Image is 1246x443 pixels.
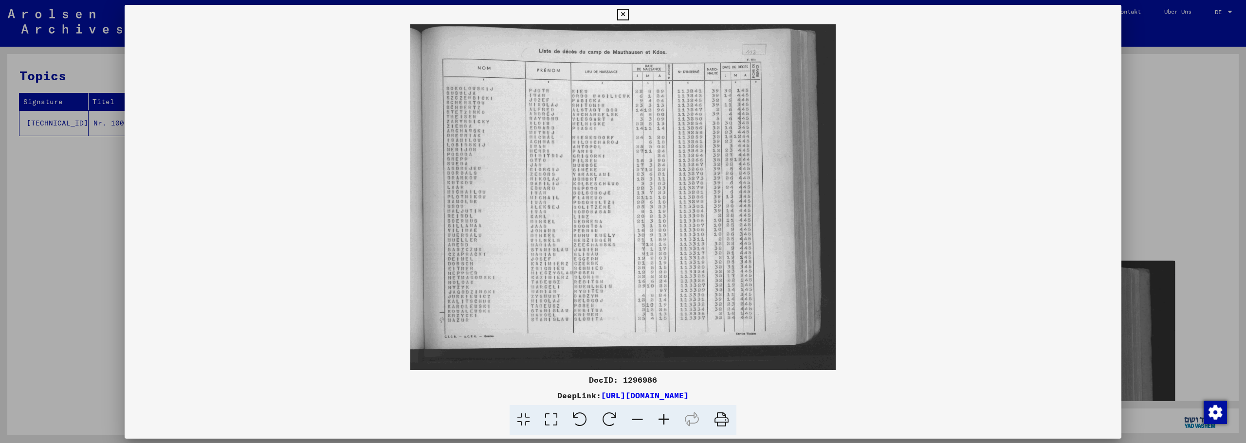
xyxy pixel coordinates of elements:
[125,374,1121,386] div: DocID: 1296986
[1203,400,1227,424] div: Zustimmung ändern
[1204,401,1227,424] img: Zustimmung ändern
[125,390,1121,401] div: DeepLink:
[601,390,689,400] a: [URL][DOMAIN_NAME]
[125,24,1121,370] img: 001.jpg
